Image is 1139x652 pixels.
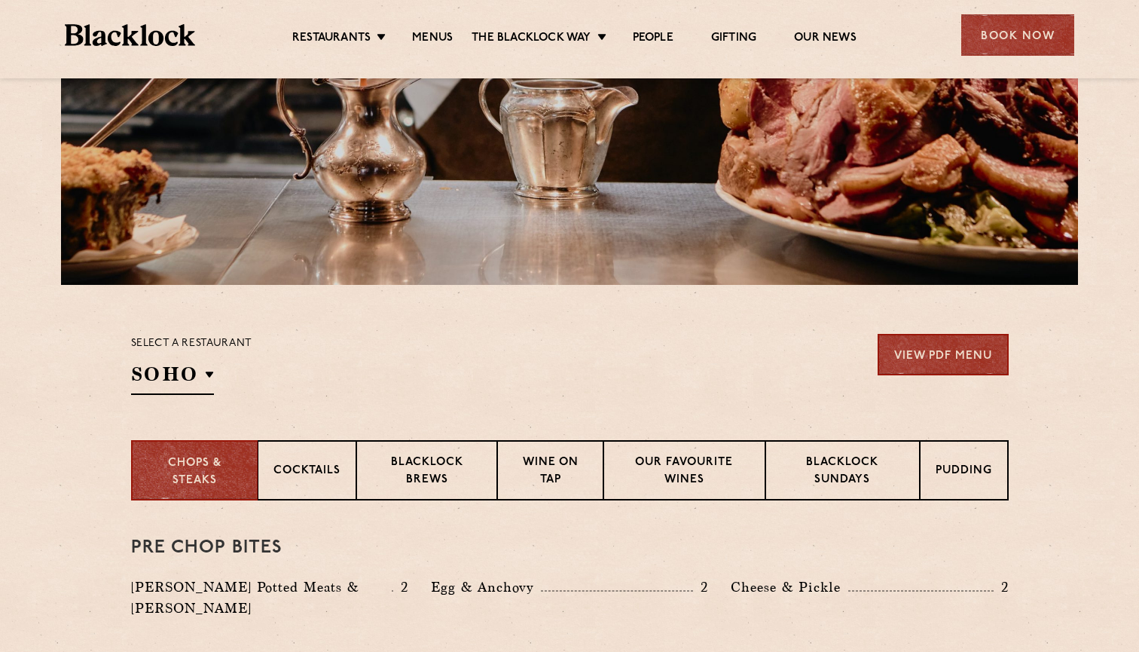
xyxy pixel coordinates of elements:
[513,455,587,490] p: Wine on Tap
[131,334,252,354] p: Select a restaurant
[781,455,903,490] p: Blacklock Sundays
[431,577,541,598] p: Egg & Anchovy
[961,14,1074,56] div: Book Now
[936,463,992,482] p: Pudding
[619,455,750,490] p: Our favourite wines
[292,31,371,47] a: Restaurants
[131,577,392,619] p: [PERSON_NAME] Potted Meats & [PERSON_NAME]
[794,31,857,47] a: Our News
[994,577,1009,597] p: 2
[372,455,482,490] p: Blacklock Brews
[693,577,708,597] p: 2
[472,31,591,47] a: The Blacklock Way
[633,31,673,47] a: People
[131,361,214,395] h2: SOHO
[393,577,408,597] p: 2
[878,334,1009,375] a: View PDF Menu
[148,455,242,489] p: Chops & Steaks
[273,463,340,482] p: Cocktails
[711,31,756,47] a: Gifting
[731,577,848,598] p: Cheese & Pickle
[65,24,195,46] img: BL_Textured_Logo-footer-cropped.svg
[131,538,1009,558] h3: Pre Chop Bites
[412,31,453,47] a: Menus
